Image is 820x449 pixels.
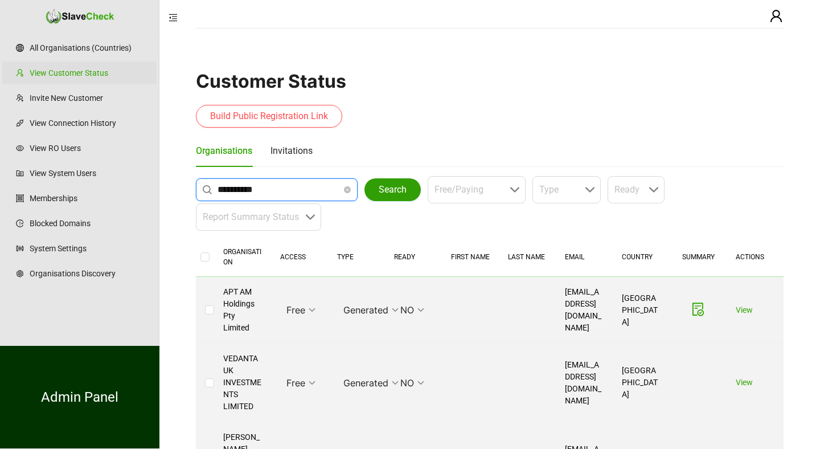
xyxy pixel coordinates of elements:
[499,238,556,277] th: LAST NAME
[271,238,328,277] th: ACCESS
[400,301,424,319] span: NO
[270,144,313,158] div: Invitations
[343,301,399,319] span: Generated
[30,62,147,84] a: View Customer Status
[30,36,147,59] a: All Organisations (Countries)
[343,374,399,391] span: Generated
[670,238,727,277] th: SUMMARY
[196,70,784,92] h1: Customer Status
[736,305,753,315] a: View
[30,262,147,285] a: Organisations Discovery
[736,378,753,387] a: View
[613,238,670,277] th: COUNTRY
[196,144,252,158] div: Organisations
[442,238,499,277] th: FIRST NAME
[344,185,351,195] span: close-circle
[556,344,613,422] td: [EMAIL_ADDRESS][DOMAIN_NAME]
[214,238,271,277] th: ORGANISATION
[691,303,705,316] span: file-done
[613,277,670,344] td: [GEOGRAPHIC_DATA]
[556,277,613,344] td: [EMAIL_ADDRESS][DOMAIN_NAME]
[344,186,351,193] span: close-circle
[400,374,424,391] span: NO
[196,105,342,128] button: Build Public Registration Link
[556,238,613,277] th: EMAIL
[30,187,147,210] a: Memberships
[214,344,271,422] td: VEDANTA UK INVESTMENTS LIMITED
[30,112,147,134] a: View Connection History
[286,301,315,319] span: Free
[169,13,178,22] span: menu-fold
[385,238,442,277] th: READY
[30,212,147,235] a: Blocked Domains
[286,374,315,391] span: Free
[769,9,783,23] span: user
[30,87,147,109] a: Invite New Customer
[30,162,147,185] a: View System Users
[214,277,271,344] td: APT AM Holdings Pty Limited
[364,178,421,201] button: Search
[210,109,328,123] span: Build Public Registration Link
[328,238,385,277] th: TYPE
[30,237,147,260] a: System Settings
[727,238,784,277] th: ACTIONS
[379,183,407,197] span: Search
[30,137,147,160] a: View RO Users
[613,344,670,422] td: [GEOGRAPHIC_DATA]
